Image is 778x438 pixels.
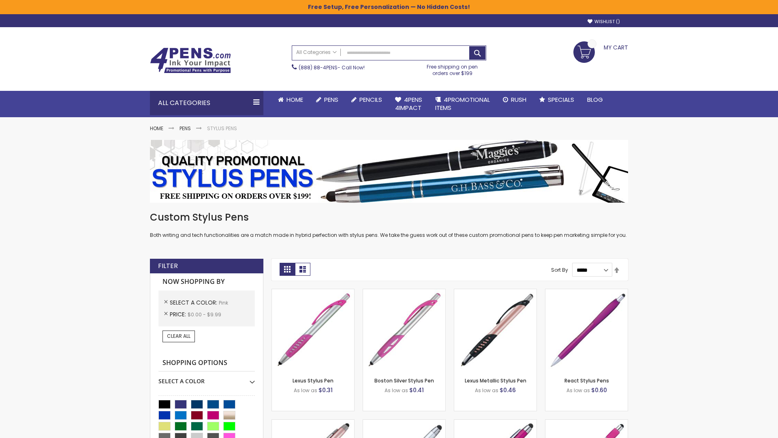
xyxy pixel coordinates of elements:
[286,95,303,104] span: Home
[363,289,445,371] img: Boston Silver Stylus Pen-Pink
[318,386,333,394] span: $0.31
[158,273,255,290] strong: Now Shopping by
[566,387,590,394] span: As low as
[548,95,574,104] span: Specials
[310,91,345,109] a: Pens
[564,377,609,384] a: React Stylus Pens
[294,387,317,394] span: As low as
[588,19,620,25] a: Wishlist
[180,125,191,132] a: Pens
[533,91,581,109] a: Specials
[454,289,536,296] a: Lexus Metallic Stylus Pen-Pink
[188,311,221,318] span: $0.00 - $9.99
[429,91,496,117] a: 4PROMOTIONALITEMS
[551,266,568,273] label: Sort By
[299,64,365,71] span: - Call Now!
[363,289,445,296] a: Boston Silver Stylus Pen-Pink
[296,49,337,56] span: All Categories
[293,377,333,384] a: Lexus Stylus Pen
[454,289,536,371] img: Lexus Metallic Stylus Pen-Pink
[395,95,422,112] span: 4Pens 4impact
[272,419,354,426] a: Lory Metallic Stylus Pen-Pink
[545,289,628,371] img: React Stylus Pens-Pink
[435,95,490,112] span: 4PROMOTIONAL ITEMS
[591,386,607,394] span: $0.60
[359,95,382,104] span: Pencils
[545,289,628,296] a: React Stylus Pens-Pink
[162,331,195,342] a: Clear All
[167,333,190,339] span: Clear All
[158,354,255,372] strong: Shopping Options
[374,377,434,384] a: Boston Silver Stylus Pen
[150,47,231,73] img: 4Pens Custom Pens and Promotional Products
[272,289,354,296] a: Lexus Stylus Pen-Pink
[324,95,338,104] span: Pens
[272,289,354,371] img: Lexus Stylus Pen-Pink
[363,419,445,426] a: Silver Cool Grip Stylus Pen-Pink
[158,262,178,271] strong: Filter
[158,371,255,385] div: Select A Color
[545,419,628,426] a: Pearl Element Stylus Pens-Pink
[465,377,526,384] a: Lexus Metallic Stylus Pen
[150,140,628,203] img: Stylus Pens
[299,64,338,71] a: (888) 88-4PENS
[419,60,487,77] div: Free shipping on pen orders over $199
[389,91,429,117] a: 4Pens4impact
[170,298,219,307] span: Select A Color
[345,91,389,109] a: Pencils
[496,91,533,109] a: Rush
[271,91,310,109] a: Home
[587,95,603,104] span: Blog
[207,125,237,132] strong: Stylus Pens
[454,419,536,426] a: Metallic Cool Grip Stylus Pen-Pink
[150,211,628,239] div: Both writing and tech functionalities are a match made in hybrid perfection with stylus pens. We ...
[581,91,609,109] a: Blog
[409,386,424,394] span: $0.41
[150,211,628,224] h1: Custom Stylus Pens
[500,386,516,394] span: $0.46
[292,46,341,59] a: All Categories
[219,299,228,306] span: Pink
[280,263,295,276] strong: Grid
[475,387,498,394] span: As low as
[385,387,408,394] span: As low as
[170,310,188,318] span: Price
[150,125,163,132] a: Home
[511,95,526,104] span: Rush
[150,91,263,115] div: All Categories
